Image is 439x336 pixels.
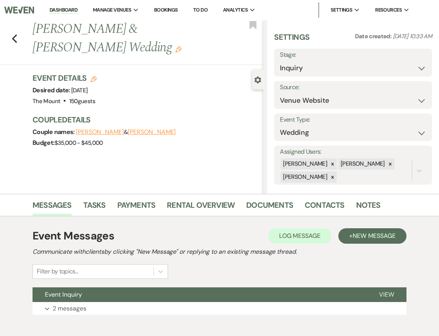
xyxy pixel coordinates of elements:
button: Log Message [268,228,331,244]
h3: Settings [274,32,309,49]
span: 150 guests [69,97,95,105]
div: [PERSON_NAME] [281,171,328,183]
label: Source: [280,82,426,93]
span: & [76,128,176,136]
span: [DATE] 10:33 AM [393,32,432,40]
p: 2 messages [53,304,86,314]
label: Assigned Users: [280,146,426,158]
a: Dashboard [50,7,77,14]
button: 2 messages [33,302,406,315]
button: View [367,287,406,302]
div: Filter by topics... [37,267,78,276]
h2: Communicate with clients by clicking "New Message" or replying to an existing message thread. [33,247,406,256]
label: Event Type: [280,114,426,126]
a: Contacts [305,199,345,216]
button: [PERSON_NAME] [128,129,176,135]
a: Bookings [154,7,178,13]
div: [PERSON_NAME] [338,158,386,170]
span: Analytics [223,6,248,14]
button: +New Message [338,228,406,244]
span: The Mount [33,97,60,105]
span: Log Message [279,232,321,240]
span: Settings [331,6,353,14]
button: Event Inquiry [33,287,367,302]
span: $35,000 - $45,000 [55,139,103,147]
a: To Do [193,7,207,13]
span: Event Inquiry [45,290,82,299]
h3: Event Details [33,73,97,83]
a: Payments [117,199,156,216]
span: Resources [375,6,402,14]
h1: [PERSON_NAME] & [PERSON_NAME] Wedding [33,20,214,57]
h3: Couple Details [33,114,256,125]
span: View [379,290,394,299]
a: Notes [356,199,381,216]
h1: Event Messages [33,228,114,244]
button: Close lead details [254,76,261,83]
a: Tasks [83,199,106,216]
span: Budget: [33,139,55,147]
span: Couple names: [33,128,76,136]
span: New Message [353,232,396,240]
img: Weven Logo [4,2,34,18]
span: [DATE] [71,87,87,94]
button: [PERSON_NAME] [76,129,124,135]
a: Rental Overview [167,199,235,216]
a: Documents [246,199,293,216]
button: Edit [175,46,182,53]
span: Date created: [355,32,393,40]
a: Messages [33,199,72,216]
div: [PERSON_NAME] [281,158,328,170]
span: Desired date: [33,86,71,94]
label: Stage: [280,49,426,61]
span: Manage Venues [93,6,131,14]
